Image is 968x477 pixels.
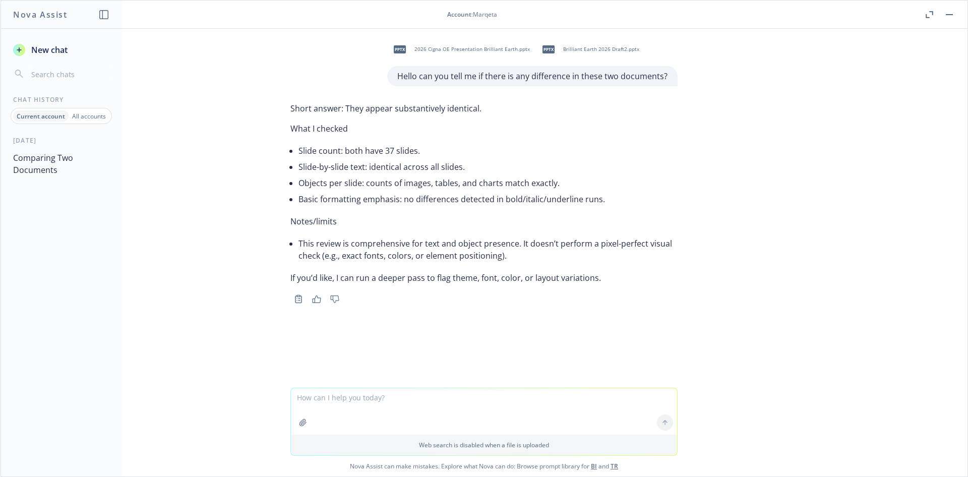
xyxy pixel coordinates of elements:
span: pptx [542,45,555,53]
button: Thumbs down [327,292,343,306]
p: Notes/limits [290,215,678,227]
li: Basic formatting emphasis: no differences detected in bold/italic/underline runs. [298,191,678,207]
span: New chat [29,44,68,56]
div: pptx2026 Cigna OE Presentation Brilliant Earth.pptx [387,37,532,62]
div: Chat History [1,95,122,104]
button: Comparing Two Documents [9,149,113,179]
a: TR [611,462,618,470]
p: If you’d like, I can run a deeper pass to flag theme, font, color, or layout variations. [290,272,678,284]
span: pptx [394,45,406,53]
li: Slide count: both have 37 slides. [298,143,678,159]
span: Nova Assist can make mistakes. Explore what Nova can do: Browse prompt library for and [5,456,963,476]
input: Search chats [29,67,109,81]
li: This review is comprehensive for text and object presence. It doesn’t perform a pixel-perfect vis... [298,235,678,264]
li: Slide-by-slide text: identical across all slides. [298,159,678,175]
p: What I checked [290,123,678,135]
div: : Marqeta [447,10,497,19]
p: Hello can you tell me if there is any difference in these two documents? [397,70,668,82]
span: Account [447,10,471,19]
div: [DATE] [1,136,122,145]
p: Current account [17,112,65,121]
a: BI [591,462,597,470]
p: All accounts [72,112,106,121]
span: 2026 Cigna OE Presentation Brilliant Earth.pptx [414,46,530,52]
div: pptxBrilliant Earth 2026 Draft2.pptx [536,37,641,62]
p: Web search is disabled when a file is uploaded [297,441,671,449]
button: New chat [9,41,113,59]
li: Objects per slide: counts of images, tables, and charts match exactly. [298,175,678,191]
svg: Copy to clipboard [294,294,303,304]
h1: Nova Assist [13,9,68,21]
span: Brilliant Earth 2026 Draft2.pptx [563,46,639,52]
p: Short answer: They appear substantively identical. [290,102,678,114]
